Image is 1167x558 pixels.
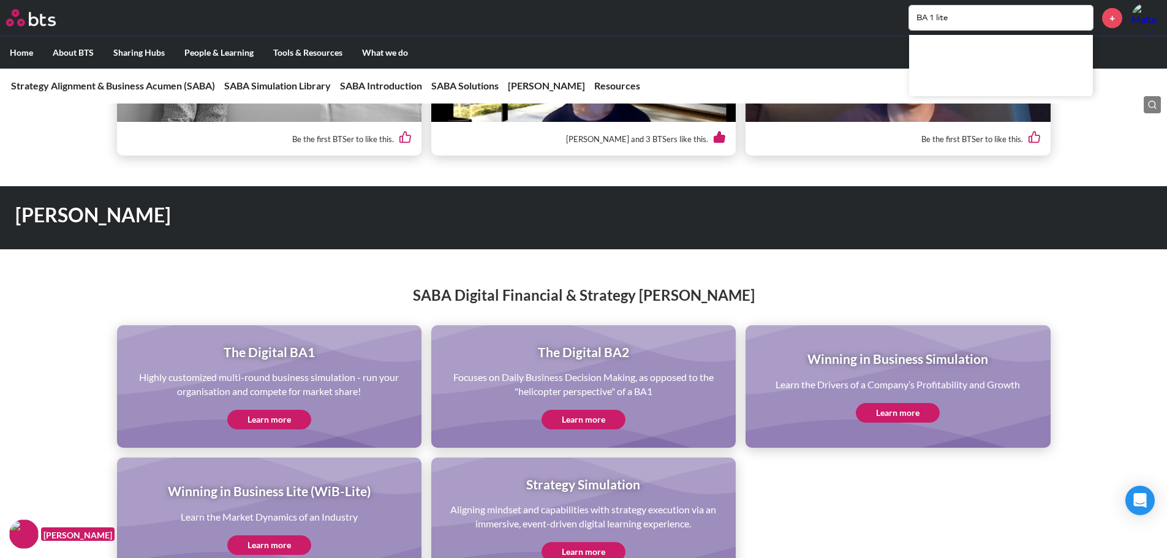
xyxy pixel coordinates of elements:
[1131,3,1161,32] a: Profile
[1125,486,1155,515] div: Open Intercom Messenger
[224,80,331,91] a: SABA Simulation Library
[43,37,104,69] label: About BTS
[6,9,78,26] a: Go home
[431,80,499,91] a: SABA Solutions
[6,9,56,26] img: BTS Logo
[755,122,1040,156] div: Be the first BTSer to like this.
[441,122,726,156] div: [PERSON_NAME] and 3 BTSers like this.
[15,202,810,229] h1: [PERSON_NAME]
[1131,3,1161,32] img: Malte Klocke
[776,350,1020,368] h1: Winning in Business Simulation
[104,37,175,69] label: Sharing Hubs
[126,343,413,361] h1: The Digital BA1
[168,482,371,500] h1: Winning in Business Lite (WiB-Lite)
[126,371,413,398] p: Highly customized multi-round business simulation - run your organisation and compete for market ...
[11,80,215,91] a: Strategy Alignment & Business Acumen (SABA)
[1102,8,1122,28] a: +
[227,410,311,429] a: Learn more
[542,410,625,429] a: Learn more
[440,371,727,398] p: Focuses on Daily Business Decision Making, as opposed to the "helicopter perspective" of a BA1
[9,519,39,549] img: F
[168,510,371,524] p: Learn the Market Dynamics of an Industry
[440,475,727,493] h1: Strategy Simulation
[352,37,418,69] label: What we do
[127,122,412,156] div: Be the first BTSer to like this.
[440,343,727,361] h1: The Digital BA2
[508,80,585,91] a: [PERSON_NAME]
[776,378,1020,391] p: Learn the Drivers of a Company’s Profitability and Growth
[41,527,115,541] figcaption: [PERSON_NAME]
[175,37,263,69] label: People & Learning
[227,535,311,555] a: Learn more
[856,403,940,423] a: Learn more
[594,80,640,91] a: Resources
[263,37,352,69] label: Tools & Resources
[340,80,422,91] a: SABA Introduction
[440,503,727,530] p: Aligning mindset and capabilities with strategy execution via an immersive, event-driven digital ...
